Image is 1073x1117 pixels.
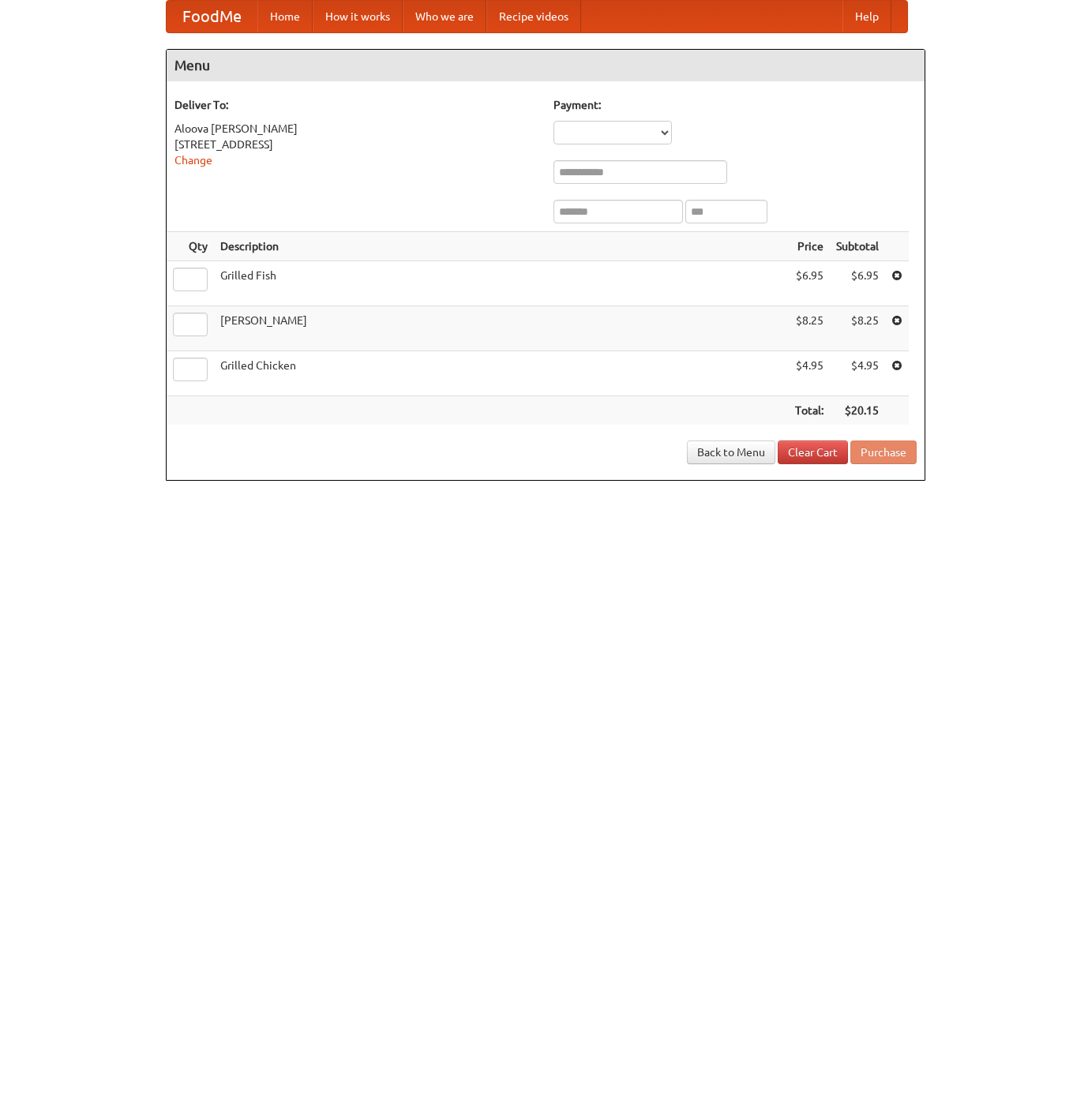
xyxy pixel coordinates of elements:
[778,440,848,464] a: Clear Cart
[214,351,789,396] td: Grilled Chicken
[789,306,830,351] td: $8.25
[167,50,925,81] h4: Menu
[167,232,214,261] th: Qty
[789,232,830,261] th: Price
[214,306,789,351] td: [PERSON_NAME]
[830,261,885,306] td: $6.95
[687,440,775,464] a: Back to Menu
[553,97,917,113] h5: Payment:
[830,351,885,396] td: $4.95
[789,351,830,396] td: $4.95
[174,154,212,167] a: Change
[257,1,313,32] a: Home
[486,1,581,32] a: Recipe videos
[313,1,403,32] a: How it works
[174,137,538,152] div: [STREET_ADDRESS]
[830,396,885,425] th: $20.15
[850,440,917,464] button: Purchase
[174,121,538,137] div: Aloova [PERSON_NAME]
[403,1,486,32] a: Who we are
[214,261,789,306] td: Grilled Fish
[830,232,885,261] th: Subtotal
[830,306,885,351] td: $8.25
[174,97,538,113] h5: Deliver To:
[167,1,257,32] a: FoodMe
[214,232,789,261] th: Description
[789,261,830,306] td: $6.95
[789,396,830,425] th: Total:
[842,1,891,32] a: Help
